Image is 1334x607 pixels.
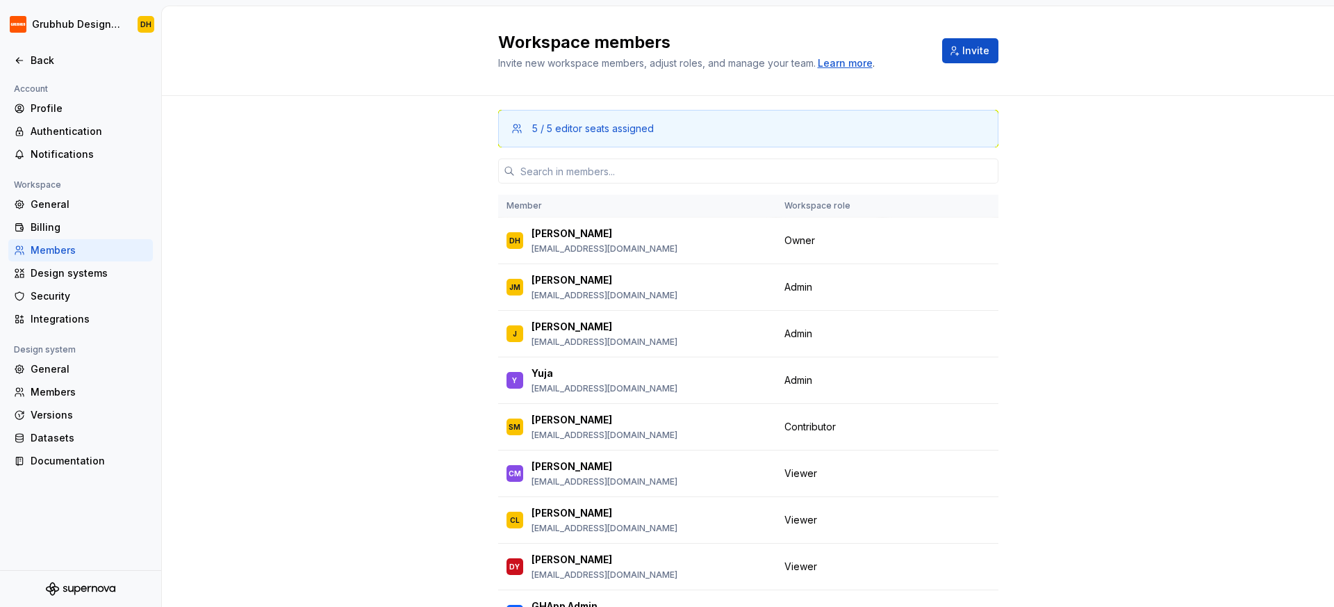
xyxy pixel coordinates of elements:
div: Versions [31,408,147,422]
h2: Workspace members [498,31,925,54]
div: Account [8,81,53,97]
p: [PERSON_NAME] [532,273,612,287]
div: General [31,362,147,376]
button: Grubhub Design SystemDH [3,9,158,40]
p: [EMAIL_ADDRESS][DOMAIN_NAME] [532,337,677,348]
div: DH [509,234,520,248]
a: Documentation [8,450,153,472]
div: Documentation [31,454,147,468]
div: DH [140,19,151,30]
button: Invite [942,38,998,63]
span: Admin [784,280,812,294]
div: DY [509,560,520,574]
span: Viewer [784,513,817,527]
div: J [513,327,517,341]
p: [EMAIL_ADDRESS][DOMAIN_NAME] [532,290,677,301]
div: Y [512,373,517,387]
span: Invite [962,44,989,58]
div: Billing [31,220,147,234]
div: Notifications [31,147,147,161]
p: [EMAIL_ADDRESS][DOMAIN_NAME] [532,523,677,534]
div: Members [31,385,147,399]
p: [PERSON_NAME] [532,227,612,241]
p: [EMAIL_ADDRESS][DOMAIN_NAME] [532,243,677,254]
a: Datasets [8,427,153,449]
a: Learn more [818,56,873,70]
input: Search in members... [515,159,998,184]
div: CM [509,467,521,480]
span: . [816,58,875,69]
span: Owner [784,234,815,248]
div: Authentication [31,124,147,138]
div: Integrations [31,312,147,326]
p: [EMAIL_ADDRESS][DOMAIN_NAME] [532,476,677,487]
p: [EMAIL_ADDRESS][DOMAIN_NAME] [532,383,677,394]
p: [PERSON_NAME] [532,506,612,520]
a: Design systems [8,262,153,284]
th: Workspace role [776,195,882,218]
p: [PERSON_NAME] [532,460,612,474]
div: JM [509,280,520,294]
span: Admin [784,327,812,341]
a: Back [8,49,153,72]
div: Design system [8,341,81,358]
p: [EMAIL_ADDRESS][DOMAIN_NAME] [532,430,677,441]
a: Integrations [8,308,153,330]
div: Back [31,54,147,67]
div: Design systems [31,266,147,280]
div: Members [31,243,147,257]
a: Notifications [8,143,153,165]
div: Workspace [8,177,67,193]
span: Viewer [784,467,817,480]
div: Grubhub Design System [32,17,121,31]
div: 5 / 5 editor seats assigned [532,122,654,136]
a: Members [8,381,153,403]
span: Admin [784,373,812,387]
div: Datasets [31,431,147,445]
div: CL [510,513,520,527]
a: Profile [8,97,153,120]
p: Yuja [532,366,553,380]
span: Contributor [784,420,836,434]
div: Profile [31,102,147,115]
span: Invite new workspace members, adjust roles, and manage your team. [498,57,816,69]
a: Members [8,239,153,261]
p: [PERSON_NAME] [532,413,612,427]
th: Member [498,195,776,218]
a: General [8,193,153,216]
div: SM [509,420,520,434]
a: Billing [8,216,153,238]
span: Viewer [784,560,817,574]
a: Versions [8,404,153,426]
p: [EMAIL_ADDRESS][DOMAIN_NAME] [532,569,677,581]
a: Authentication [8,120,153,143]
a: Security [8,285,153,307]
div: General [31,197,147,211]
a: General [8,358,153,380]
img: 4e8d6f31-f5cf-47b4-89aa-e4dec1dc0822.png [10,16,26,33]
div: Security [31,289,147,303]
p: [PERSON_NAME] [532,320,612,334]
p: [PERSON_NAME] [532,553,612,567]
svg: Supernova Logo [46,582,115,596]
